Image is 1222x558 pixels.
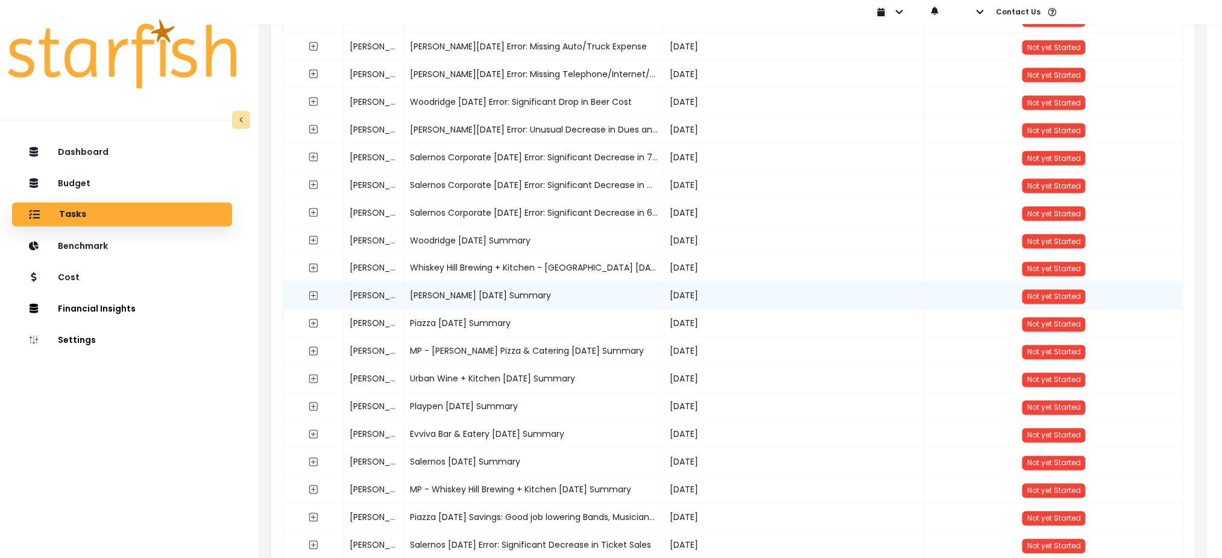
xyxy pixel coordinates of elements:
[344,504,404,531] div: [PERSON_NAME]
[1027,292,1081,302] span: Not yet Started
[664,33,924,60] div: [DATE]
[404,310,664,337] div: Piazza [DATE] Summary
[1027,458,1081,468] span: Not yet Started
[303,534,324,556] button: expand outline
[303,396,324,418] button: expand outline
[309,97,318,107] svg: expand outline
[344,116,404,143] div: [PERSON_NAME]
[344,227,404,254] div: [PERSON_NAME]
[404,504,664,531] div: Piazza [DATE] Savings: Good job lowering Bands, Musicians Etc. by $28,218 per month!
[12,202,232,227] button: Tasks
[664,504,924,531] div: [DATE]
[309,125,318,134] svg: expand outline
[12,296,232,321] button: Financial Insights
[303,507,324,528] button: expand outline
[303,63,324,85] button: expand outline
[58,178,90,189] p: Budget
[58,272,80,283] p: Cost
[1027,513,1081,524] span: Not yet Started
[344,254,404,282] div: [PERSON_NAME]
[12,265,232,289] button: Cost
[344,33,404,60] div: [PERSON_NAME]
[12,234,232,258] button: Benchmark
[344,448,404,476] div: [PERSON_NAME]
[309,485,318,495] svg: expand outline
[1027,70,1081,80] span: Not yet Started
[1027,486,1081,496] span: Not yet Started
[303,451,324,473] button: expand outline
[404,254,664,282] div: Whiskey Hill Brewing + Kitchen - [GEOGRAPHIC_DATA] [DATE] Summary
[309,152,318,162] svg: expand outline
[59,209,86,220] p: Tasks
[1027,208,1081,219] span: Not yet Started
[303,257,324,279] button: expand outline
[344,310,404,337] div: [PERSON_NAME]
[664,310,924,337] div: [DATE]
[303,368,324,390] button: expand outline
[1027,98,1081,108] span: Not yet Started
[344,60,404,88] div: [PERSON_NAME]
[404,282,664,310] div: [PERSON_NAME] [DATE] Summary
[344,337,404,365] div: [PERSON_NAME]
[664,116,924,143] div: [DATE]
[303,230,324,251] button: expand outline
[404,88,664,116] div: Woodridge [DATE] Error: Significant Drop in Beer Cost
[664,448,924,476] div: [DATE]
[303,313,324,334] button: expand outline
[309,180,318,190] svg: expand outline
[404,421,664,448] div: Evviva Bar & Eatery [DATE] Summary
[303,174,324,196] button: expand outline
[404,227,664,254] div: Woodridge [DATE] Summary
[303,424,324,445] button: expand outline
[1027,403,1081,413] span: Not yet Started
[664,254,924,282] div: [DATE]
[309,263,318,273] svg: expand outline
[12,140,232,164] button: Dashboard
[404,393,664,421] div: Playpen [DATE] Summary
[309,236,318,245] svg: expand outline
[309,541,318,550] svg: expand outline
[309,291,318,301] svg: expand outline
[664,88,924,116] div: [DATE]
[404,116,664,143] div: [PERSON_NAME][DATE] Error: Unusual Decrease in Dues and Subscriptions
[664,337,924,365] div: [DATE]
[404,337,664,365] div: MP - [PERSON_NAME] Pizza & Catering [DATE] Summary
[303,36,324,57] button: expand outline
[1027,264,1081,274] span: Not yet Started
[303,340,324,362] button: expand outline
[344,199,404,227] div: [PERSON_NAME]
[1027,430,1081,440] span: Not yet Started
[664,282,924,310] div: [DATE]
[344,421,404,448] div: [PERSON_NAME]
[404,171,664,199] div: Salernos Corporate [DATE] Error: Significant Decrease in 4815 - Discounts
[1027,125,1081,136] span: Not yet Started
[309,374,318,384] svg: expand outline
[309,346,318,356] svg: expand outline
[344,88,404,116] div: [PERSON_NAME]
[664,421,924,448] div: [DATE]
[58,147,109,157] p: Dashboard
[344,476,404,504] div: [PERSON_NAME]
[664,476,924,504] div: [DATE]
[1027,236,1081,246] span: Not yet Started
[664,199,924,227] div: [DATE]
[1027,319,1081,330] span: Not yet Started
[664,60,924,88] div: [DATE]
[664,227,924,254] div: [DATE]
[664,365,924,393] div: [DATE]
[404,143,664,171] div: Salernos Corporate [DATE] Error: Significant Decrease in 7318 - Online Advertising
[309,69,318,79] svg: expand outline
[303,146,324,168] button: expand outline
[1027,153,1081,163] span: Not yet Started
[309,319,318,328] svg: expand outline
[303,479,324,501] button: expand outline
[303,119,324,140] button: expand outline
[12,171,232,195] button: Budget
[303,202,324,224] button: expand outline
[344,171,404,199] div: [PERSON_NAME]
[58,241,108,251] p: Benchmark
[664,393,924,421] div: [DATE]
[404,448,664,476] div: Salernos [DATE] Summary
[404,365,664,393] div: Urban Wine + Kitchen [DATE] Summary
[309,402,318,412] svg: expand outline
